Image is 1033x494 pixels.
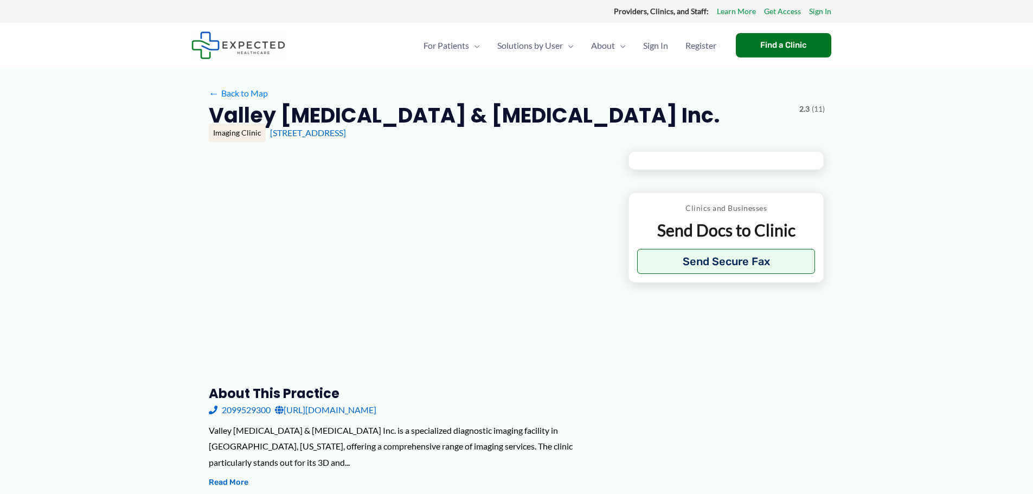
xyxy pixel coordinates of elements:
a: Register [677,27,725,65]
span: 2.3 [799,102,810,116]
a: Sign In [634,27,677,65]
a: 2099529300 [209,402,271,418]
strong: Providers, Clinics, and Staff: [614,7,709,16]
a: Sign In [809,4,831,18]
a: Learn More [717,4,756,18]
button: Read More [209,476,248,489]
a: Find a Clinic [736,33,831,57]
nav: Primary Site Navigation [415,27,725,65]
p: Send Docs to Clinic [637,220,816,241]
span: ← [209,88,219,98]
a: [URL][DOMAIN_NAME] [275,402,376,418]
h3: About this practice [209,385,611,402]
span: For Patients [424,27,469,65]
a: AboutMenu Toggle [582,27,634,65]
button: Send Secure Fax [637,249,816,274]
span: Menu Toggle [563,27,574,65]
span: (11) [812,102,825,116]
span: Menu Toggle [469,27,480,65]
span: About [591,27,615,65]
a: Get Access [764,4,801,18]
a: ←Back to Map [209,85,268,101]
span: Register [685,27,716,65]
span: Menu Toggle [615,27,626,65]
a: Solutions by UserMenu Toggle [489,27,582,65]
a: [STREET_ADDRESS] [270,127,346,138]
h2: Valley [MEDICAL_DATA] & [MEDICAL_DATA] Inc. [209,102,720,129]
span: Sign In [643,27,668,65]
span: Solutions by User [497,27,563,65]
a: For PatientsMenu Toggle [415,27,489,65]
p: Clinics and Businesses [637,201,816,215]
img: Expected Healthcare Logo - side, dark font, small [191,31,285,59]
div: Valley [MEDICAL_DATA] & [MEDICAL_DATA] Inc. is a specialized diagnostic imaging facility in [GEOG... [209,422,611,471]
div: Imaging Clinic [209,124,266,142]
